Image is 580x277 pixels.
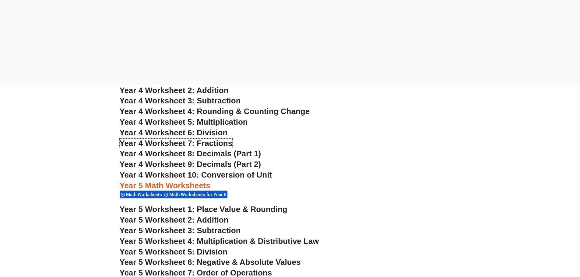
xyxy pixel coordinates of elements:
[120,160,261,169] a: Year 4 Worksheet 9: Decimals (Part 2)
[120,258,301,267] a: Year 5 Worksheet 6: Negative & Absolute Values
[120,205,287,214] a: Year 5 Worksheet 1: Place Value & Rounding
[120,107,310,116] a: Year 4 Worksheet 4: Rounding & Counting Change
[120,215,229,224] a: Year 5 Worksheet 2: Addition
[120,149,261,158] a: Year 4 Worksheet 8: Decimals (Part 1)
[120,226,241,235] a: Year 5 Worksheet 3: Subtraction
[479,208,580,277] iframe: Chat Widget
[120,181,461,191] h3: Year 5 Math Worksheets
[120,117,248,126] a: Year 4 Worksheet 5: Multiplication
[169,192,228,197] span: Math Worksheets for Year 5
[120,237,319,246] a: Year 5 Worksheet 4: Multiplication & Distributive Law
[120,86,229,95] a: Year 4 Worksheet 2: Addition
[120,139,233,148] a: Year 4 Worksheet 7: Fractions
[163,190,227,199] div: Math Worksheets for Year 5
[126,192,164,197] span: Math Worksheets
[120,128,228,137] a: Year 4 Worksheet 6: Division
[120,96,241,105] a: Year 4 Worksheet 3: Subtraction
[120,190,163,199] div: Math Worksheets
[120,247,228,256] a: Year 5 Worksheet 5: Division
[120,170,272,179] a: Year 4 Worksheet 10: Conversion of Unit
